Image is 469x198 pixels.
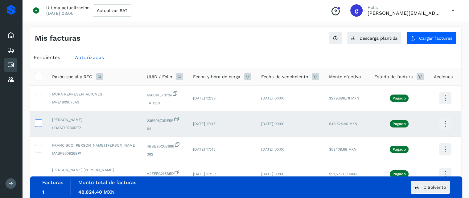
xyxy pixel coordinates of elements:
[78,180,136,185] label: Monto total de facturas
[261,147,284,152] span: [DATE] 00:00
[329,122,357,126] span: $48,824.40 MXN
[329,147,356,152] span: $53,109.68 MXN
[147,100,183,106] span: TR 1361
[261,172,284,176] span: [DATE] 00:00
[193,74,240,80] span: Fecha y hora de carga
[329,96,359,100] span: $279,896.78 MXN
[34,55,60,60] span: Pendientes
[193,122,216,126] span: [DATE] 17:45
[423,185,446,189] span: C.Solvento
[4,73,17,87] div: Proveedores
[147,152,183,157] span: 382
[52,91,137,97] span: MURA REPRESENTACIONES
[360,36,397,40] span: Descarga plantilla
[411,181,450,194] button: C.Solvento
[52,167,137,173] span: [PERSON_NAME] [PERSON_NAME]
[147,74,172,80] span: UUID / Folio
[393,96,406,100] p: Pagado
[393,172,406,176] p: Pagado
[4,58,17,72] div: Cuentas por pagar
[52,125,137,131] span: LOAA710730DT2
[46,10,74,16] p: [DATE] 03:00
[329,172,357,176] span: $51,573.60 MXN
[46,5,90,10] p: Última actualización
[374,74,413,80] span: Estado de factura
[193,147,216,152] span: [DATE] 17:45
[4,29,17,42] div: Inicio
[193,96,216,100] span: [DATE] 12:38
[147,142,183,149] span: 4BBE90C0B688
[393,147,406,152] p: Pagado
[75,55,104,60] span: Autorizadas
[147,169,183,176] span: A2EFFC216B5D
[368,10,442,16] p: guillermo.alvarado@nurib.com.mx
[329,74,361,80] span: Monto efectivo
[52,143,137,148] span: FRANCISCO [PERSON_NAME] [PERSON_NAME]
[419,36,452,40] span: Cargar facturas
[4,43,17,57] div: Embarques
[52,175,137,181] span: HUGC970715GW3
[52,74,92,80] span: Razón social y RFC
[93,4,131,17] button: Actualizar SAT
[52,151,137,156] span: MASF860928BP1
[261,96,284,100] span: [DATE] 00:00
[147,91,183,98] span: e5661d57df0e
[406,32,456,45] button: Cargar facturas
[147,116,183,123] span: 23589673DF5E
[368,5,442,10] p: Hola,
[78,189,115,195] span: 48,824.40 MXN
[35,34,80,43] h4: Mis facturas
[261,122,284,126] span: [DATE] 00:00
[147,126,183,131] span: 64
[261,74,308,80] span: Fecha de vencimiento
[52,99,137,105] span: MRE1809075A3
[97,8,127,13] span: Actualizar SAT
[434,74,453,80] span: Acciones
[42,180,63,185] label: Facturas
[193,172,216,176] span: [DATE] 17:50
[393,122,406,126] p: Pagado
[42,189,44,195] span: 1
[52,117,137,123] span: [PERSON_NAME]
[347,32,401,45] button: Descarga plantilla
